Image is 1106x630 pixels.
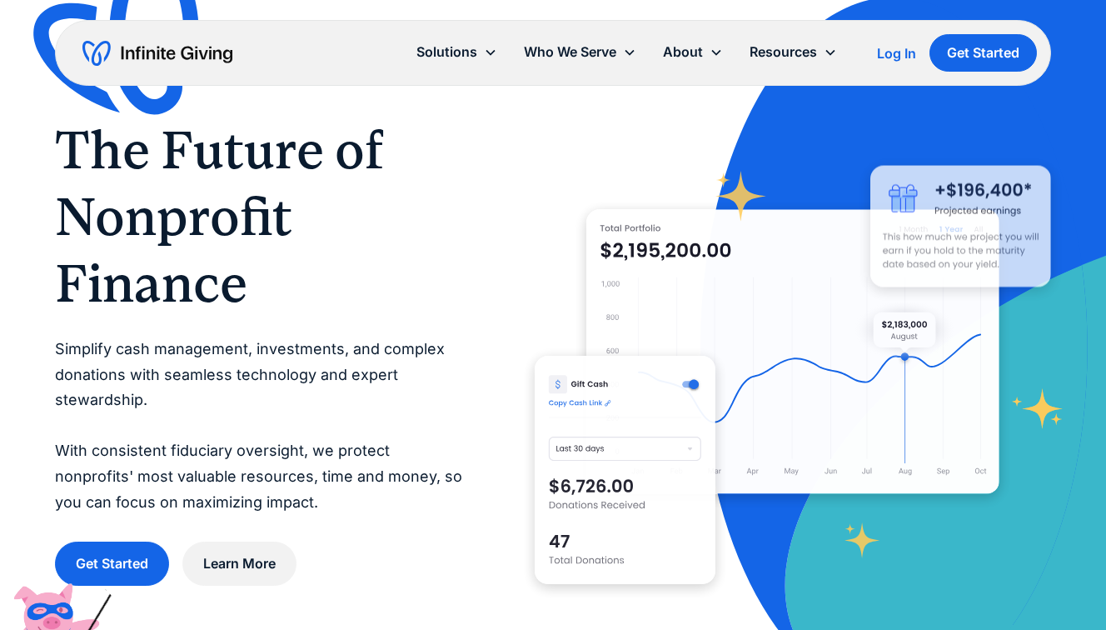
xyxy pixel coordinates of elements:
div: About [663,41,703,63]
a: Get Started [55,542,169,586]
div: Resources [750,41,817,63]
a: Learn More [182,542,296,586]
img: fundraising star [1012,388,1064,429]
div: Solutions [416,41,477,63]
a: home [82,40,232,67]
div: About [650,34,736,70]
img: nonprofit donation platform [586,209,999,494]
div: Resources [736,34,850,70]
div: Who We Serve [524,41,616,63]
img: donation software for nonprofits [535,356,715,584]
h1: The Future of Nonprofit Finance [55,117,468,317]
div: Log In [877,47,916,60]
p: Simplify cash management, investments, and complex donations with seamless technology and expert ... [55,337,468,515]
a: Get Started [929,34,1037,72]
div: Who We Serve [511,34,650,70]
a: Log In [877,43,916,63]
div: Solutions [403,34,511,70]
